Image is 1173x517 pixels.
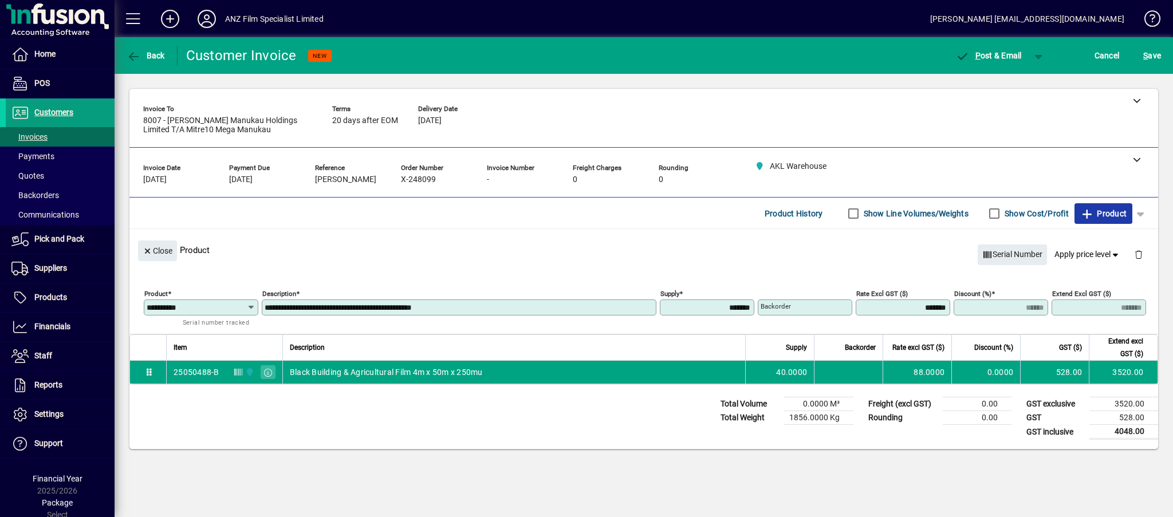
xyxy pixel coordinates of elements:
span: Invoices [11,132,48,141]
span: 0 [573,175,577,184]
a: Payments [6,147,115,166]
span: ave [1143,46,1161,65]
button: Post & Email [950,45,1028,66]
a: Suppliers [6,254,115,283]
mat-label: Backorder [761,302,791,310]
span: Reports [34,380,62,389]
span: Package [42,498,73,507]
td: 0.00 [943,397,1011,411]
span: Customers [34,108,73,117]
span: GST ($) [1059,341,1082,354]
app-page-header-button: Back [115,45,178,66]
span: Settings [34,409,64,419]
button: Profile [188,9,225,29]
span: Apply price level [1054,248,1121,261]
a: Products [6,283,115,312]
td: 528.00 [1020,361,1089,384]
span: Products [34,293,67,302]
app-page-header-button: Close [135,245,180,255]
span: Rate excl GST ($) [892,341,944,354]
div: Customer Invoice [186,46,297,65]
span: Description [290,341,325,354]
button: Serial Number [978,244,1047,265]
button: Save [1140,45,1164,66]
td: 0.00 [943,411,1011,425]
a: Settings [6,400,115,429]
span: Financial Year [33,474,82,483]
span: NEW [313,52,327,60]
td: 528.00 [1089,411,1158,425]
div: [PERSON_NAME] [EMAIL_ADDRESS][DOMAIN_NAME] [930,10,1124,28]
span: Discount (%) [974,341,1013,354]
span: Financials [34,322,70,331]
mat-hint: Serial number tracked [183,315,249,329]
td: Total Weight [715,411,784,425]
span: Serial Number [982,245,1042,264]
span: Suppliers [34,263,67,273]
td: Rounding [863,411,943,425]
span: S [1143,51,1148,60]
span: Black Building & Agricultural Film 4m x 50m x 250mu [290,366,483,378]
a: Invoices [6,127,115,147]
label: Show Line Volumes/Weights [861,208,969,219]
span: [DATE] [418,116,442,125]
button: Product [1074,203,1132,224]
td: 4048.00 [1089,425,1158,439]
a: Backorders [6,186,115,205]
span: Close [143,242,172,261]
span: Support [34,439,63,448]
div: ANZ Film Specialist Limited [225,10,324,28]
span: Extend excl GST ($) [1096,335,1143,360]
mat-label: Rate excl GST ($) [856,290,908,298]
app-page-header-button: Delete [1125,249,1152,259]
td: 3520.00 [1089,361,1158,384]
span: Communications [11,210,79,219]
span: Supply [786,341,807,354]
a: Quotes [6,166,115,186]
div: 25050488-B [174,366,219,378]
a: Home [6,40,115,69]
label: Show Cost/Profit [1002,208,1069,219]
a: POS [6,69,115,98]
div: Product [129,229,1158,271]
button: Close [138,240,177,261]
mat-label: Product [144,290,168,298]
mat-label: Description [262,290,296,298]
span: 0 [659,175,663,184]
span: Item [174,341,187,354]
button: Apply price level [1050,244,1125,265]
a: Support [6,429,115,458]
button: Cancel [1092,45,1123,66]
mat-label: Extend excl GST ($) [1052,290,1111,298]
a: Financials [6,313,115,341]
span: Payments [11,152,54,161]
button: Delete [1125,240,1152,268]
a: Pick and Pack [6,225,115,254]
td: 1856.0000 Kg [784,411,853,425]
td: Total Volume [715,397,784,411]
mat-label: Discount (%) [954,290,991,298]
span: 40.0000 [776,366,807,378]
span: Staff [34,351,52,360]
button: Back [124,45,168,66]
a: Knowledge Base [1136,2,1159,40]
td: GST inclusive [1021,425,1089,439]
span: - [487,175,489,184]
span: POS [34,78,50,88]
span: [DATE] [143,175,167,184]
span: Product [1080,204,1127,223]
span: Quotes [11,171,44,180]
td: GST [1021,411,1089,425]
span: Pick and Pack [34,234,84,243]
span: Product History [765,204,823,223]
span: AKL Warehouse [242,366,255,378]
mat-label: Supply [660,290,679,298]
button: Add [152,9,188,29]
span: Backorder [845,341,876,354]
span: X-248099 [401,175,436,184]
span: Home [34,49,56,58]
span: Back [127,51,165,60]
span: [PERSON_NAME] [315,175,376,184]
td: GST exclusive [1021,397,1089,411]
td: 0.0000 [951,361,1020,384]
